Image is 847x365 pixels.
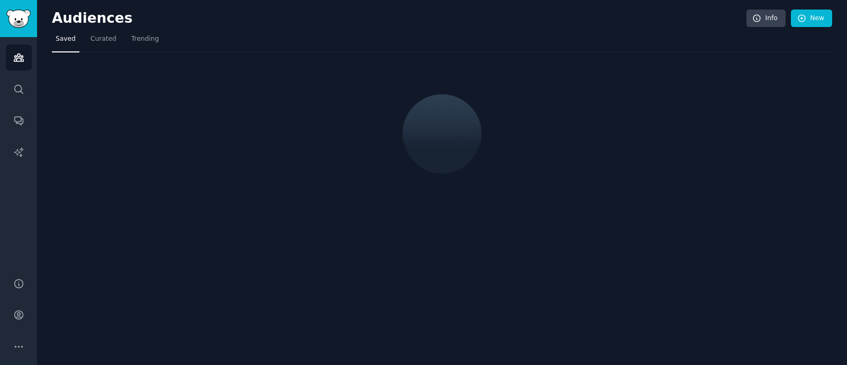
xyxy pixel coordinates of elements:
[87,31,120,52] a: Curated
[746,10,786,28] a: Info
[131,34,159,44] span: Trending
[56,34,76,44] span: Saved
[52,10,746,27] h2: Audiences
[52,31,79,52] a: Saved
[91,34,116,44] span: Curated
[791,10,832,28] a: New
[6,10,31,28] img: GummySearch logo
[128,31,163,52] a: Trending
